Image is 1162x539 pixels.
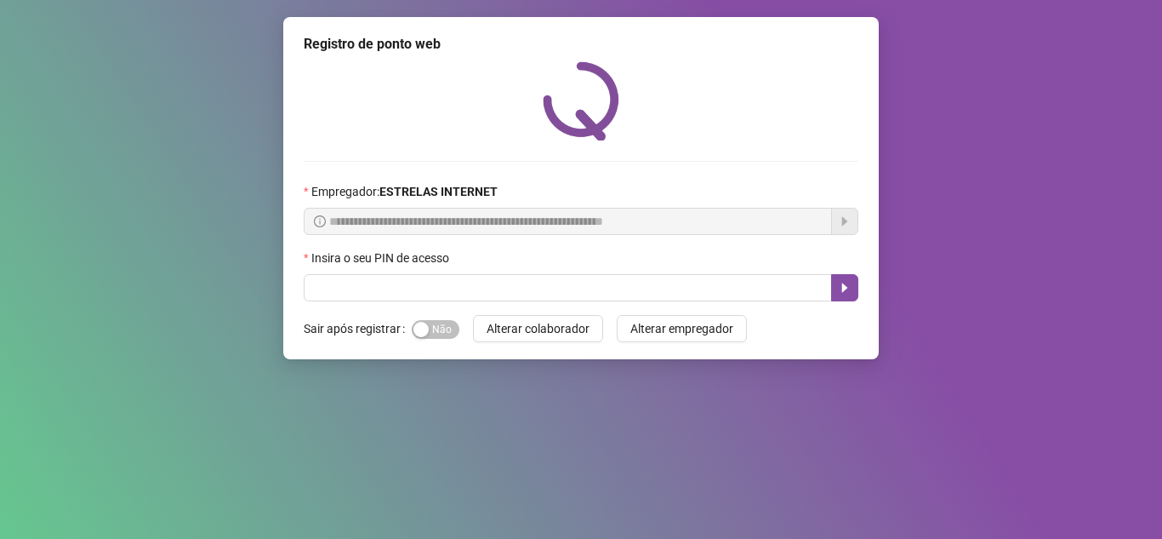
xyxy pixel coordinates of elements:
[617,315,747,342] button: Alterar empregador
[304,249,460,267] label: Insira o seu PIN de acesso
[487,319,590,338] span: Alterar colaborador
[838,281,852,295] span: caret-right
[473,315,603,342] button: Alterar colaborador
[543,61,619,140] img: QRPoint
[630,319,733,338] span: Alterar empregador
[379,185,498,198] strong: ESTRELAS INTERNET
[311,182,498,201] span: Empregador :
[304,315,412,342] label: Sair após registrar
[314,215,326,227] span: info-circle
[304,34,858,54] div: Registro de ponto web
